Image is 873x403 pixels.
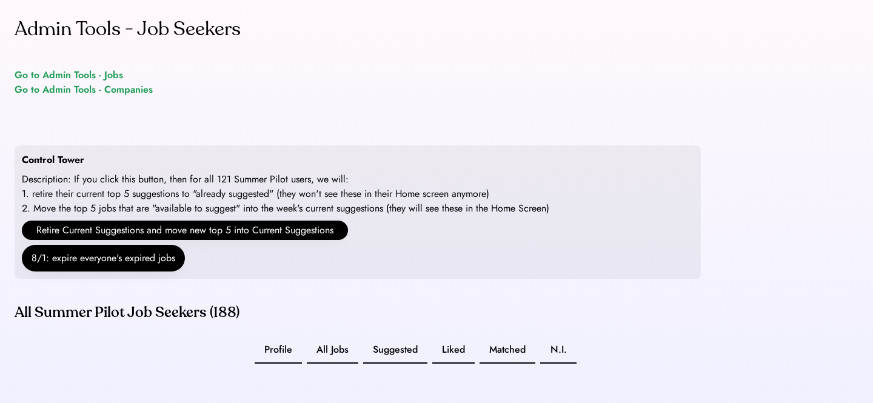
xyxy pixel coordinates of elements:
[540,337,577,364] button: N.I.
[15,303,701,322] div: All Summer Pilot Job Seekers (188)
[15,82,153,97] a: Go to Admin Tools - Companies
[15,68,123,82] a: Go to Admin Tools - Jobs
[22,245,185,271] button: 8/1: expire everyone's expired jobs
[22,172,549,216] div: Description: If you click this button, then for all 121 Summer Pilot users, we will: 1. retire th...
[22,221,348,240] button: Retire Current Suggestions and move new top 5 into Current Suggestions
[307,337,358,364] button: All Jobs
[432,337,475,364] button: Liked
[480,337,535,364] button: Matched
[255,337,302,364] button: Profile
[15,15,241,44] div: Admin Tools - Job Seekers
[363,337,427,364] button: Suggested
[22,153,84,167] div: Control Tower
